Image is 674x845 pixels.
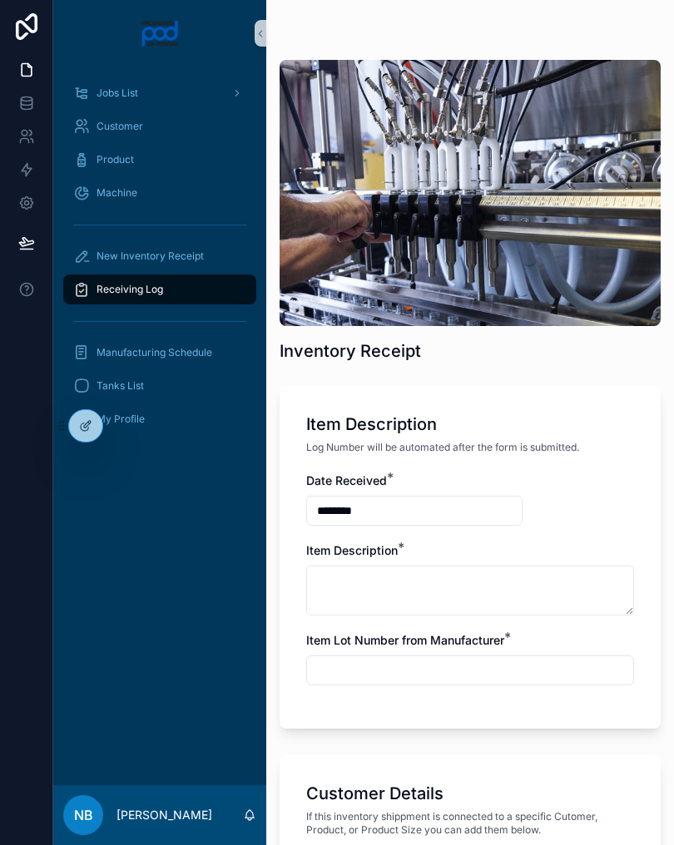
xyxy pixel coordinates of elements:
span: New Inventory Receipt [97,250,204,263]
h1: Customer Details [306,782,444,805]
h1: Item Description [306,413,437,436]
span: Receiving Log [97,283,163,296]
span: Log Number will be automated after the form is submitted. [306,441,579,454]
a: New Inventory Receipt [63,241,256,271]
span: NB [74,805,93,825]
span: Tanks List [97,379,144,393]
a: Tanks List [63,371,256,401]
span: Date Received [306,473,387,487]
a: My Profile [63,404,256,434]
p: [PERSON_NAME] [116,807,212,823]
a: Receiving Log [63,274,256,304]
span: Machine [97,186,137,200]
span: Manufacturing Schedule [97,346,212,359]
div: scrollable content [53,67,266,785]
span: My Profile [97,413,145,426]
span: Jobs List [97,86,138,100]
a: Customer [63,111,256,141]
a: Jobs List [63,78,256,108]
span: Item Description [306,543,398,557]
span: If this inventory shippment is connected to a specific Cutomer, Product, or Product Size you can ... [306,810,634,837]
img: App logo [141,20,180,47]
h1: Inventory Receipt [280,339,421,363]
span: Product [97,153,134,166]
span: Customer [97,120,143,133]
a: Manufacturing Schedule [63,338,256,368]
a: Machine [63,178,256,208]
a: Product [63,145,256,175]
span: Item Lot Number from Manufacturer [306,633,504,647]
